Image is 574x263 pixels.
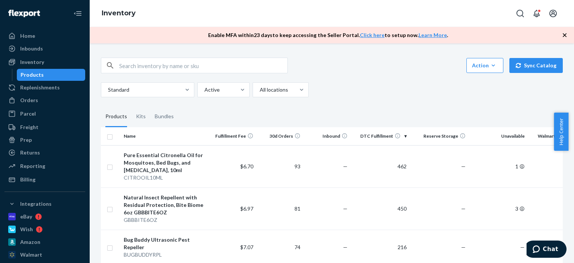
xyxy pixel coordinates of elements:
[527,241,567,259] iframe: Opens a widget where you can chat to one of our agents
[4,121,85,133] a: Freight
[509,58,563,73] button: Sync Catalog
[4,82,85,94] a: Replenishments
[105,106,127,127] div: Products
[469,127,528,145] th: Unavailable
[20,251,42,259] div: Walmart
[419,32,447,38] a: Learn More
[124,251,206,259] div: BUGBUDDYRPL
[20,110,36,117] div: Parcel
[546,6,561,21] button: Open account menu
[209,127,256,145] th: Fulfillment Fee
[410,127,469,145] th: Reserve Storage
[136,106,146,127] div: Kits
[351,187,410,230] td: 450
[461,244,466,250] span: —
[259,86,260,94] input: All locations
[472,62,498,69] div: Action
[121,127,209,145] th: Name
[4,174,85,186] a: Billing
[343,163,348,169] span: —
[102,9,136,17] a: Inventory
[343,205,348,212] span: —
[208,31,448,39] p: Enable MFA within 23 days to keep accessing the Seller Portal. to setup now. .
[513,6,528,21] button: Open Search Box
[20,226,33,233] div: Wish
[20,136,32,144] div: Prep
[360,32,385,38] a: Click here
[529,6,544,21] button: Open notifications
[461,205,466,212] span: —
[240,205,253,212] span: $6.97
[4,249,85,261] a: Walmart
[461,163,466,169] span: —
[20,176,36,183] div: Billing
[256,187,303,230] td: 81
[124,152,206,174] div: Pure Essential Citronella Oil for Mosquitoes, Bed Bugs, and [MEDICAL_DATA], 10ml
[20,200,52,208] div: Integrations
[4,198,85,210] button: Integrations
[8,10,40,17] img: Flexport logo
[240,244,253,250] span: $7.07
[4,236,85,248] a: Amazon
[20,213,32,220] div: eBay
[554,113,568,151] button: Help Center
[4,160,85,172] a: Reporting
[119,58,287,73] input: Search inventory by name or sku
[107,86,108,94] input: Standard
[4,94,85,106] a: Orders
[4,134,85,146] a: Prep
[20,58,44,66] div: Inventory
[351,145,410,187] td: 462
[4,43,85,55] a: Inbounds
[520,244,525,250] span: —
[124,236,206,251] div: Bug Buddy Ultrasonic Pest Repeller
[20,45,43,52] div: Inbounds
[4,147,85,159] a: Returns
[343,244,348,250] span: —
[469,187,528,230] td: 3
[20,238,40,246] div: Amazon
[303,127,351,145] th: Inbound
[4,56,85,68] a: Inventory
[20,149,40,156] div: Returns
[124,174,206,181] div: CITROOIL10ML
[155,106,174,127] div: Bundles
[20,84,60,91] div: Replenishments
[4,108,85,120] a: Parcel
[21,71,44,79] div: Products
[469,145,528,187] td: 1
[96,3,142,24] ol: breadcrumbs
[124,216,206,224] div: GBBBITE6OZ
[351,127,410,145] th: DTC Fulfillment
[4,211,85,223] a: eBay
[4,30,85,42] a: Home
[20,162,45,170] div: Reporting
[256,145,303,187] td: 93
[70,6,85,21] button: Close Navigation
[20,97,38,104] div: Orders
[240,163,253,169] span: $6.70
[20,32,35,40] div: Home
[256,127,303,145] th: 30d Orders
[124,194,206,216] div: Natural Insect Repellent with Residual Protection, Bite Biome 6oz GBBBITE6OZ
[20,123,38,131] div: Freight
[466,58,503,73] button: Action
[17,69,86,81] a: Products
[4,223,85,235] a: Wish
